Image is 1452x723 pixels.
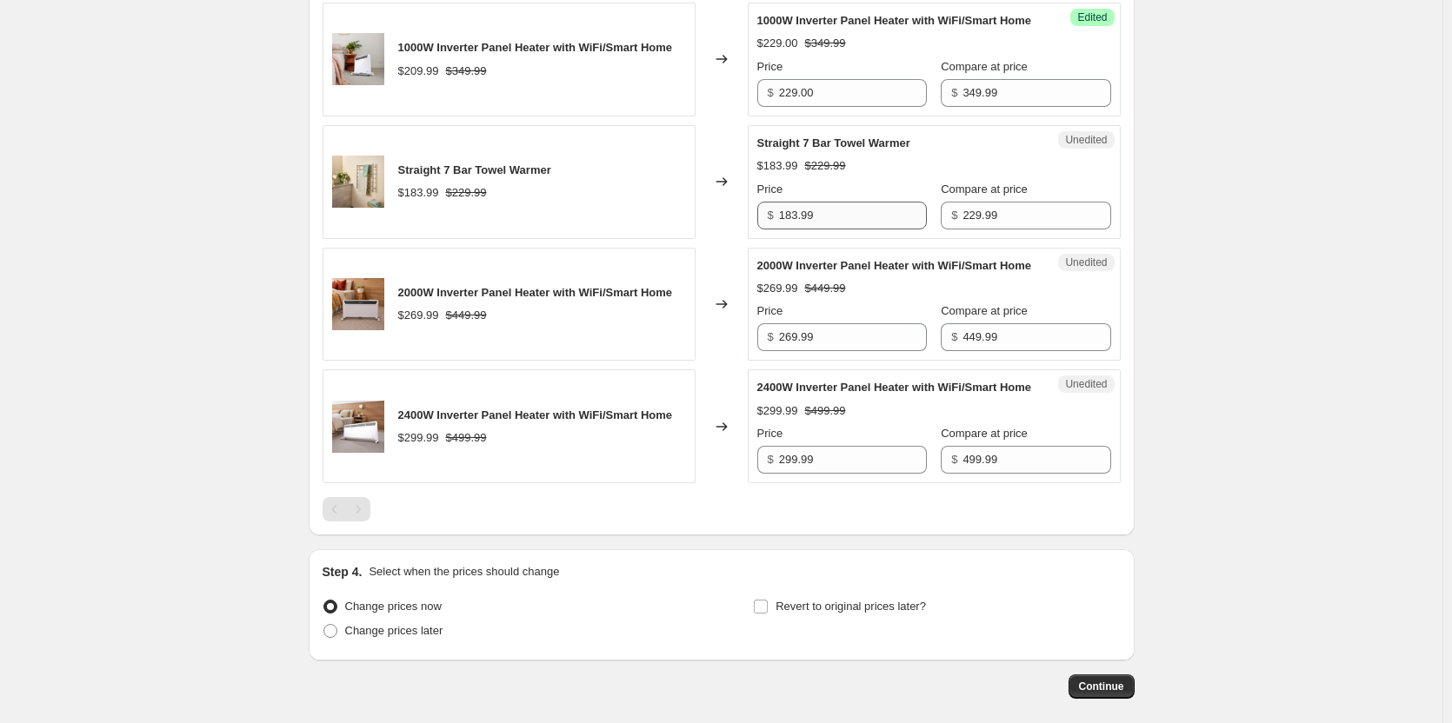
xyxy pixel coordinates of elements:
div: $183.99 [757,157,798,175]
span: Straight 7 Bar Towel Warmer [757,136,910,149]
strike: $229.99 [805,157,846,175]
p: Select when the prices should change [369,563,559,580]
strike: $449.99 [805,280,846,297]
div: $299.99 [398,429,439,447]
span: Price [757,60,783,73]
span: $ [951,330,957,343]
div: $229.00 [757,35,798,52]
span: 2400W Inverter Panel Heater with WiFi/Smart Home [398,408,673,421]
span: $ [951,209,957,222]
div: $299.99 [757,402,798,420]
span: 2000W Inverter Panel Heater with WiFi/Smart Home [398,286,673,299]
span: Change prices now [345,600,442,613]
span: Unedited [1065,133,1107,147]
span: 1000W Inverter Panel Heater with WiFi/Smart Home [757,14,1032,27]
div: $269.99 [398,307,439,324]
span: $ [768,86,774,99]
span: Revert to original prices later? [776,600,926,613]
span: Compare at price [941,60,1028,73]
span: 2400W Inverter Panel Heater with WiFi/Smart Home [757,381,1032,394]
div: $269.99 [757,280,798,297]
span: $ [768,209,774,222]
div: $183.99 [398,184,439,202]
strike: $229.99 [446,184,487,202]
strike: $349.99 [446,63,487,80]
span: $ [951,86,957,99]
button: Continue [1069,674,1135,699]
span: Unedited [1065,377,1107,391]
span: $ [951,453,957,466]
span: 2000W Inverter Panel Heater with WiFi/Smart Home [757,259,1032,272]
span: Edited [1077,10,1107,24]
span: Unedited [1065,255,1107,269]
strike: $349.99 [805,35,846,52]
strike: $499.99 [805,402,846,420]
span: Compare at price [941,304,1028,317]
span: $ [768,330,774,343]
strike: $449.99 [446,307,487,324]
span: $ [768,453,774,466]
span: Price [757,427,783,440]
span: Price [757,182,783,196]
span: Change prices later [345,624,443,637]
strike: $499.99 [446,429,487,447]
div: $209.99 [398,63,439,80]
img: GPH250_Lifestyle_Castors_80x.png [332,33,384,85]
h2: Step 4. [323,563,363,580]
span: 1000W Inverter Panel Heater with WiFi/Smart Home [398,41,673,54]
span: Compare at price [941,427,1028,440]
span: Price [757,304,783,317]
img: GPPH490_Lifestyle_Bedroom_80x.png [332,401,384,453]
span: Compare at price [941,182,1028,196]
img: CDBTR7_Towels_80x.png [332,156,384,208]
span: Continue [1079,680,1124,693]
nav: Pagination [323,497,370,521]
img: GPPH630_Lifestyle_Bedroom_80x.png [332,278,384,330]
span: Straight 7 Bar Towel Warmer [398,163,551,176]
